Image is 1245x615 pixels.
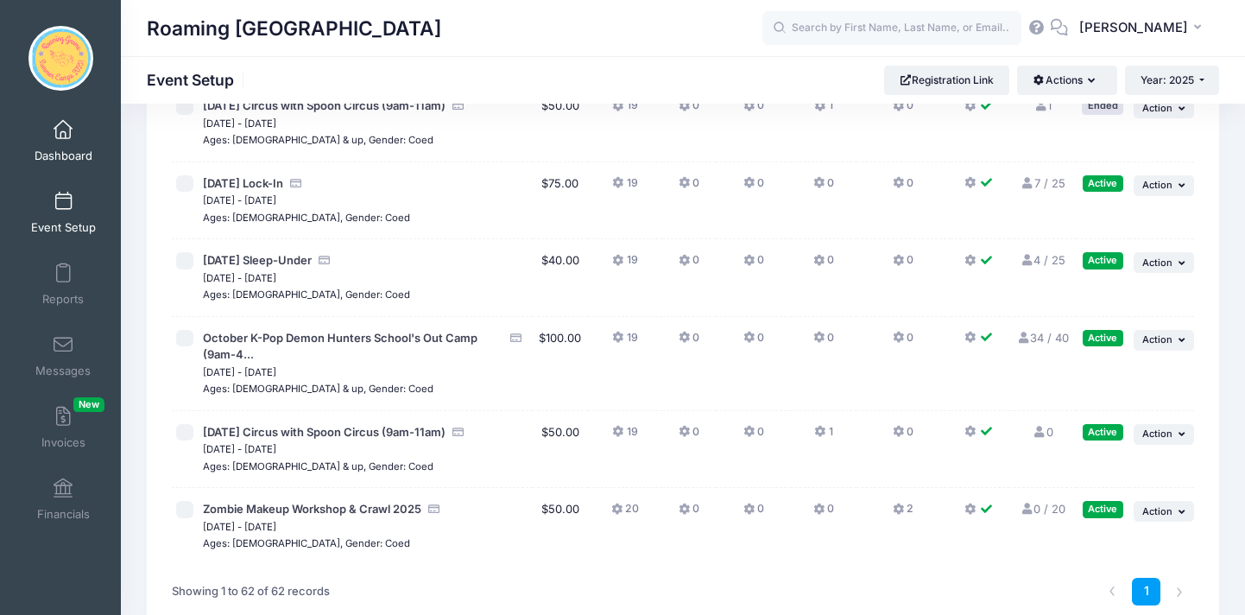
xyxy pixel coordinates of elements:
button: Action [1134,424,1194,445]
div: Active [1083,175,1123,192]
button: 0 [743,424,764,449]
h1: Event Setup [147,71,249,89]
button: 0 [893,98,913,123]
i: Accepting Credit Card Payments [427,504,441,515]
button: Action [1134,252,1194,273]
a: 34 / 40 [1016,331,1069,345]
span: October K-Pop Demon Hunters School's Out Camp (9am-4... [203,331,477,362]
small: [DATE] - [DATE] [203,194,276,206]
button: [PERSON_NAME] [1068,9,1219,48]
h1: Roaming [GEOGRAPHIC_DATA] [147,9,441,48]
small: [DATE] - [DATE] [203,366,276,378]
button: 0 [679,252,699,277]
a: Event Setup [22,182,104,243]
a: 1 [1033,98,1052,112]
button: 19 [612,252,637,277]
i: Accepting Credit Card Payments [318,255,332,266]
td: $75.00 [533,162,588,240]
div: Showing 1 to 62 of 62 records [172,572,330,612]
div: Active [1083,330,1123,346]
small: Ages: [DEMOGRAPHIC_DATA], Gender: Coed [203,212,410,224]
button: 0 [813,175,834,200]
span: Action [1142,505,1172,517]
span: [DATE] Lock-In [203,176,283,190]
button: Action [1134,330,1194,351]
span: Zombie Makeup Workshop & Crawl 2025 [203,502,421,516]
span: [PERSON_NAME] [1079,18,1188,37]
span: Action [1142,333,1172,346]
button: 0 [743,501,764,526]
span: Reports [42,292,84,307]
span: Event Setup [31,220,96,235]
small: [DATE] - [DATE] [203,117,276,130]
a: InvoicesNew [22,397,104,458]
a: 7 / 25 [1021,176,1065,190]
button: 0 [679,98,699,123]
button: 19 [612,330,637,355]
span: Financials [37,507,90,522]
button: Action [1134,175,1194,196]
button: 1 [814,98,832,123]
span: [DATE] Circus with Spoon Circus (9am-11am) [203,98,446,112]
button: 0 [813,501,834,526]
button: 2 [893,501,913,526]
button: 0 [893,330,913,355]
button: 0 [743,98,764,123]
div: Active [1083,424,1123,441]
a: Dashboard [22,111,104,171]
span: Action [1142,179,1172,191]
button: Year: 2025 [1125,66,1219,95]
a: Reports [22,254,104,314]
a: Registration Link [884,66,1009,95]
span: Dashboard [35,149,92,163]
td: $40.00 [533,239,588,317]
i: Accepting Credit Card Payments [289,178,303,189]
button: Actions [1017,66,1116,95]
button: 0 [679,175,699,200]
small: [DATE] - [DATE] [203,443,276,455]
a: 0 / 20 [1020,502,1065,516]
button: 0 [679,501,699,526]
span: [DATE] Circus with Spoon Circus (9am-11am) [203,425,446,439]
span: Messages [35,364,91,378]
span: Action [1142,102,1172,114]
i: Accepting Credit Card Payments [452,427,465,438]
a: Messages [22,326,104,386]
button: 0 [743,252,764,277]
div: Active [1083,252,1123,269]
a: 1 [1132,578,1160,606]
span: [DATE] Sleep-Under [203,253,312,267]
div: Active [1083,501,1123,517]
span: New [73,397,104,412]
button: 0 [893,424,913,449]
button: 0 [813,330,834,355]
input: Search by First Name, Last Name, or Email... [762,11,1021,46]
button: 20 [611,501,639,526]
span: Invoices [41,435,85,450]
button: 19 [612,424,637,449]
button: 0 [679,424,699,449]
i: Accepting Credit Card Payments [452,100,465,111]
div: Ended [1082,98,1123,114]
button: 0 [893,252,913,277]
button: 0 [893,175,913,200]
small: [DATE] - [DATE] [203,521,276,533]
a: 0 [1033,425,1053,439]
td: $50.00 [533,85,588,162]
a: 4 / 25 [1020,253,1065,267]
button: 19 [612,175,637,200]
td: $50.00 [533,411,588,489]
small: Ages: [DEMOGRAPHIC_DATA] & up, Gender: Coed [203,383,433,395]
button: 1 [814,424,832,449]
span: Action [1142,257,1172,269]
button: 0 [813,252,834,277]
img: Roaming Gnome Theatre [28,26,93,91]
td: $100.00 [533,317,588,411]
span: Action [1142,428,1172,440]
button: Action [1134,501,1194,522]
small: Ages: [DEMOGRAPHIC_DATA], Gender: Coed [203,288,410,301]
td: $50.00 [533,488,588,565]
button: 0 [743,330,764,355]
button: 19 [612,98,637,123]
small: Ages: [DEMOGRAPHIC_DATA], Gender: Coed [203,537,410,549]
